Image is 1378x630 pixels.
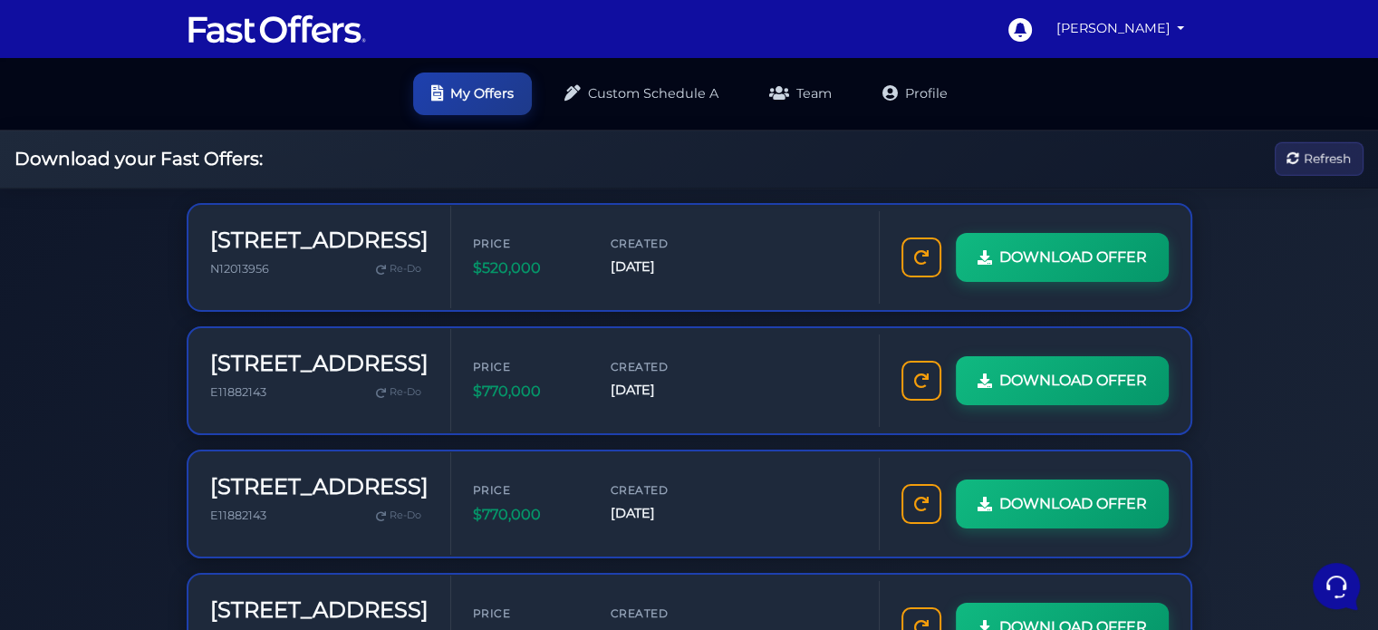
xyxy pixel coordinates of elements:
[369,381,429,404] a: Re-Do
[473,605,582,622] span: Price
[29,181,333,218] button: Start a Conversation
[58,131,94,167] img: dark
[956,356,1169,405] a: DOWNLOAD OFFER
[390,384,421,401] span: Re-Do
[14,463,126,505] button: Home
[126,463,237,505] button: Messages
[611,503,719,524] span: [DATE]
[54,489,85,505] p: Home
[210,351,429,377] h3: [STREET_ADDRESS]
[611,605,719,622] span: Created
[210,385,266,399] span: E11882143
[210,262,269,276] span: N12013956
[956,233,1169,282] a: DOWNLOAD OFFER
[611,235,719,252] span: Created
[29,102,147,116] span: Your Conversations
[1309,559,1364,614] iframe: Customerly Messenger Launcher
[369,257,429,281] a: Re-Do
[390,261,421,277] span: Re-Do
[236,463,348,505] button: Help
[210,597,429,624] h3: [STREET_ADDRESS]
[1049,11,1192,46] a: [PERSON_NAME]
[473,257,582,280] span: $520,000
[999,369,1147,393] span: DOWNLOAD OFFER
[473,235,582,252] span: Price
[1304,149,1351,169] span: Refresh
[156,489,207,505] p: Messages
[14,148,263,170] h2: Download your Fast Offers:
[226,254,333,268] a: Open Help Center
[293,102,333,116] a: See all
[956,480,1169,528] a: DOWNLOAD OFFER
[130,192,254,207] span: Start a Conversation
[473,503,582,527] span: $770,000
[41,293,296,311] input: Search for an Article...
[999,492,1147,516] span: DOWNLOAD OFFER
[546,73,737,115] a: Custom Schedule A
[369,504,429,528] a: Re-Do
[611,481,719,499] span: Created
[210,474,429,500] h3: [STREET_ADDRESS]
[29,254,123,268] span: Find an Answer
[281,489,304,505] p: Help
[210,228,429,254] h3: [STREET_ADDRESS]
[14,15,304,73] h2: Hello [PERSON_NAME] 👋
[611,380,719,401] span: [DATE]
[473,358,582,375] span: Price
[473,481,582,499] span: Price
[473,380,582,403] span: $770,000
[864,73,966,115] a: Profile
[611,358,719,375] span: Created
[611,257,719,277] span: [DATE]
[29,131,65,167] img: dark
[413,73,532,115] a: My Offers
[1275,142,1364,176] button: Refresh
[999,246,1147,269] span: DOWNLOAD OFFER
[751,73,850,115] a: Team
[210,509,266,522] span: E11882143
[390,508,421,524] span: Re-Do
